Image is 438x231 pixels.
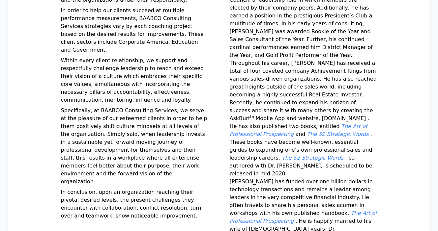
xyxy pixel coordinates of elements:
a: The 52 Strategic Words [305,131,370,137]
p: In conclusion, upon an organization reaching their pivotal desired levels, the present challenges... [61,188,209,222]
a: The Art of Professional Prospecting [230,123,367,137]
p: Within every client relationship, we support and respectfully challenge leadership to reach and e... [61,57,209,107]
p: Specifically, at BAABCO Consulting Services, we serve at the pleasure of our esteemed clients in ... [61,107,209,188]
p: In order to help our clients succeed at multiple performance measurements, BAABCO Consulting Serv... [61,7,209,57]
a: The 52 Strategic Words [280,155,345,161]
em: The 52 Strategic Words [307,131,369,137]
em: The 52 Strategic Words [282,155,343,161]
sup: tm [250,115,255,119]
a: The Art of Professional Prospecting [230,210,377,224]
